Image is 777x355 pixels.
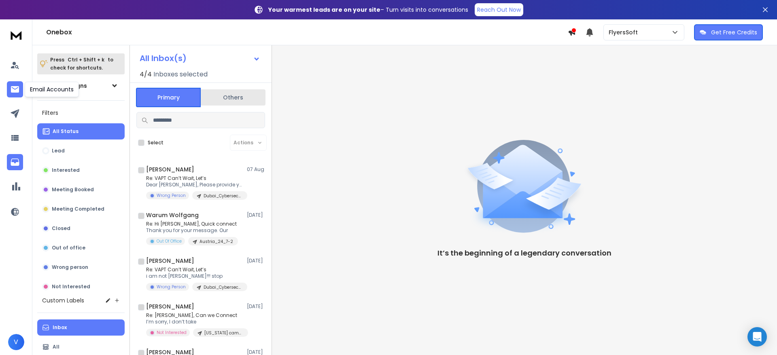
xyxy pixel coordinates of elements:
[146,266,243,273] p: Re: VAPT Can’t Wait, Let’s
[66,55,106,64] span: Ctrl + Shift + k
[146,165,194,173] h1: [PERSON_NAME]
[52,283,90,290] p: Not Interested
[475,3,523,16] a: Reach Out Now
[204,193,242,199] p: Dubai_Cybersecurity_5_June_25
[8,27,24,42] img: logo
[146,257,194,265] h1: [PERSON_NAME]
[52,225,70,232] p: Closed
[52,206,104,212] p: Meeting Completed
[37,259,125,275] button: Wrong person
[37,123,125,139] button: All Status
[694,24,763,40] button: Get Free Credits
[711,28,757,36] p: Get Free Credits
[37,220,125,237] button: Closed
[146,312,243,319] p: Re: [PERSON_NAME], Can we Connect
[50,56,113,72] p: Press to check for shortcuts.
[609,28,641,36] p: FlyersSoft
[46,27,568,37] h1: Onebox
[52,186,94,193] p: Meeting Booked
[140,70,152,79] span: 4 / 4
[157,192,186,199] p: Wrong Person
[37,182,125,198] button: Meeting Booked
[157,284,186,290] p: Wrong Person
[148,139,163,146] label: Select
[146,175,243,182] p: Re: VAPT Can’t Wait, Let’s
[146,273,243,279] p: i am not [PERSON_NAME]!!! stop
[8,334,24,350] button: V
[52,264,88,270] p: Wrong person
[53,344,59,350] p: All
[747,327,767,347] div: Open Intercom Messenger
[477,6,521,14] p: Reach Out Now
[437,247,611,259] p: It’s the beginning of a legendary conversation
[146,227,238,234] p: Thank you for your message. Our
[52,245,85,251] p: Out of office
[133,50,267,66] button: All Inbox(s)
[42,296,84,304] h3: Custom Labels
[37,162,125,178] button: Interested
[201,89,265,106] button: Others
[146,302,194,311] h1: [PERSON_NAME]
[37,279,125,295] button: Not Interested
[200,239,233,245] p: Austria_24_7-2
[136,88,201,107] button: Primary
[53,128,79,135] p: All Status
[37,78,125,94] button: All Campaigns
[153,70,208,79] h3: Inboxes selected
[146,221,238,227] p: Re: Hi [PERSON_NAME], Quick connect
[268,6,380,14] strong: Your warmest leads are on your site
[53,324,67,331] p: Inbox
[204,330,243,336] p: [US_STATE] campaign_17_7-1
[247,303,265,310] p: [DATE]
[146,211,199,219] h1: Warum Wolfgang
[204,284,242,290] p: Dubai_Cybersecurity_5_June_25
[146,319,243,325] p: I’m sorry, I don’t take
[25,82,79,97] div: Email Accounts
[268,6,468,14] p: – Turn visits into conversations
[37,143,125,159] button: Lead
[37,201,125,217] button: Meeting Completed
[37,240,125,256] button: Out of office
[52,148,65,154] p: Lead
[37,107,125,118] h3: Filters
[52,167,80,173] p: Interested
[37,339,125,355] button: All
[247,212,265,218] p: [DATE]
[247,166,265,173] p: 07 Aug
[140,54,187,62] h1: All Inbox(s)
[146,182,243,188] p: Dear [PERSON_NAME], Please provide your
[157,330,187,336] p: Not Interested
[247,258,265,264] p: [DATE]
[157,238,182,244] p: Out Of Office
[37,319,125,336] button: Inbox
